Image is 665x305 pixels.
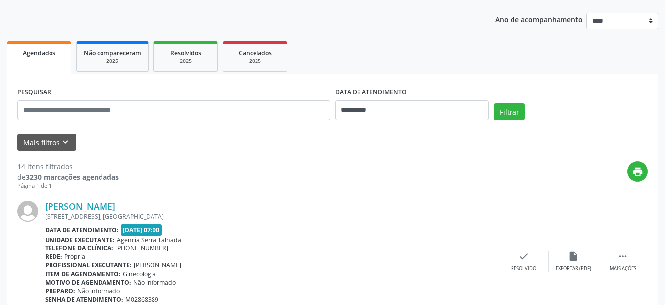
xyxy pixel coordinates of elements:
[17,172,119,182] div: de
[568,251,579,262] i: insert_drive_file
[77,287,120,295] span: Não informado
[230,58,280,65] div: 2025
[45,236,115,244] b: Unidade executante:
[239,49,272,57] span: Cancelados
[170,49,201,57] span: Resolvidos
[45,201,115,212] a: [PERSON_NAME]
[45,270,121,278] b: Item de agendamento:
[64,252,85,261] span: Própria
[617,251,628,262] i: 
[23,49,55,57] span: Agendados
[60,137,71,148] i: keyboard_arrow_down
[335,85,407,100] label: DATA DE ATENDIMENTO
[115,244,168,252] span: [PHONE_NUMBER]
[627,161,648,182] button: print
[125,295,158,304] span: M02868389
[518,251,529,262] i: check
[45,278,131,287] b: Motivo de agendamento:
[123,270,156,278] span: Ginecologia
[610,265,636,272] div: Mais ações
[121,224,162,236] span: [DATE] 07:00
[45,244,113,252] b: Telefone da clínica:
[556,265,591,272] div: Exportar (PDF)
[45,212,499,221] div: [STREET_ADDRESS], [GEOGRAPHIC_DATA]
[17,161,119,172] div: 14 itens filtrados
[495,13,583,25] p: Ano de acompanhamento
[494,103,525,120] button: Filtrar
[161,58,210,65] div: 2025
[17,201,38,222] img: img
[84,49,141,57] span: Não compareceram
[45,287,75,295] b: Preparo:
[632,166,643,177] i: print
[117,236,181,244] span: Agencia Serra Talhada
[17,134,76,151] button: Mais filtroskeyboard_arrow_down
[26,172,119,182] strong: 3230 marcações agendadas
[134,261,181,269] span: [PERSON_NAME]
[45,252,62,261] b: Rede:
[17,85,51,100] label: PESQUISAR
[45,226,119,234] b: Data de atendimento:
[133,278,176,287] span: Não informado
[45,295,123,304] b: Senha de atendimento:
[17,182,119,190] div: Página 1 de 1
[84,58,141,65] div: 2025
[45,261,132,269] b: Profissional executante:
[511,265,536,272] div: Resolvido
